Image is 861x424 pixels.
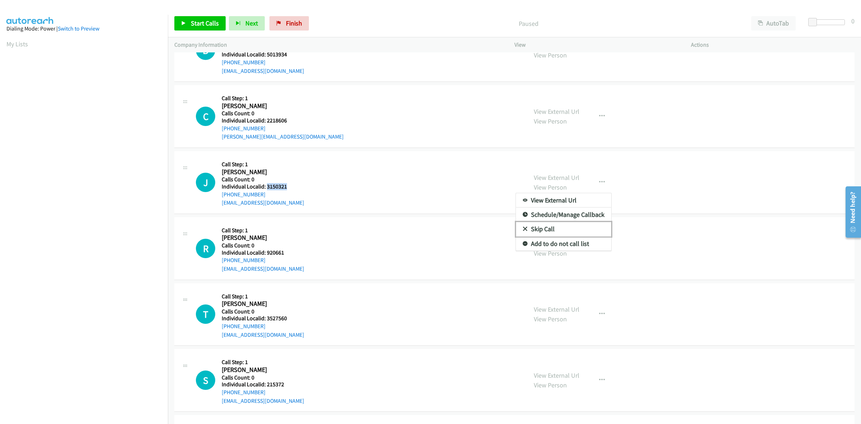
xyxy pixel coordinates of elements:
[516,222,611,236] a: Skip Call
[6,40,28,48] a: My Lists
[196,371,215,390] h1: S
[6,24,161,33] div: Dialing Mode: Power |
[196,304,215,324] h1: T
[196,239,215,258] h1: R
[58,25,99,32] a: Switch to Preview
[840,183,861,241] iframe: Resource Center
[6,55,168,396] iframe: Dialpad
[516,193,611,208] a: View External Url
[196,304,215,324] div: The call is yet to be attempted
[516,208,611,222] a: Schedule/Manage Callback
[516,237,611,251] a: Add to do not call list
[196,371,215,390] div: The call is yet to be attempted
[196,239,215,258] div: The call is yet to be attempted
